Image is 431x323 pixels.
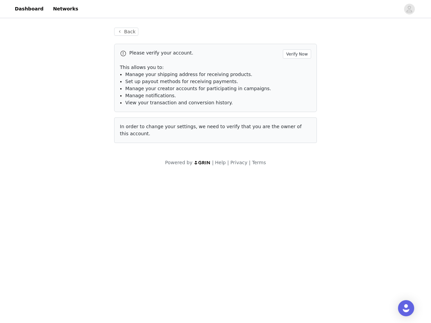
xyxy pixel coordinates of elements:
[120,64,311,71] p: This allows you to:
[406,4,412,14] div: avatar
[120,124,302,136] span: In order to change your settings, we need to verify that you are the owner of this account.
[212,160,214,165] span: |
[114,28,138,36] button: Back
[49,1,82,16] a: Networks
[194,160,211,165] img: logo
[227,160,229,165] span: |
[283,49,311,59] button: Verify Now
[125,79,238,84] span: Set up payout methods for receiving payments.
[125,100,233,105] span: View your transaction and conversion history.
[230,160,247,165] a: Privacy
[249,160,251,165] span: |
[11,1,47,16] a: Dashboard
[165,160,192,165] span: Powered by
[129,49,280,57] p: Please verify your account.
[215,160,226,165] a: Help
[125,93,176,98] span: Manage notifications.
[125,72,252,77] span: Manage your shipping address for receiving products.
[398,300,414,316] div: Open Intercom Messenger
[252,160,266,165] a: Terms
[125,86,271,91] span: Manage your creator accounts for participating in campaigns.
